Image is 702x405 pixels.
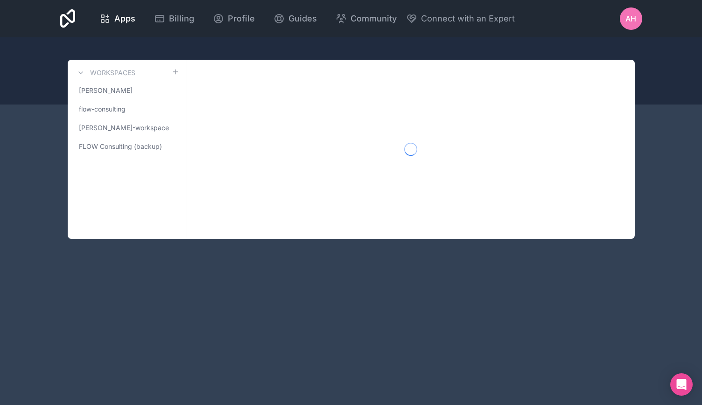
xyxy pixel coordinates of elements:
[328,8,404,29] a: Community
[75,82,179,99] a: [PERSON_NAME]
[114,12,135,25] span: Apps
[79,142,162,151] span: FLOW Consulting (backup)
[147,8,202,29] a: Billing
[205,8,262,29] a: Profile
[351,12,397,25] span: Community
[406,12,515,25] button: Connect with an Expert
[79,105,126,114] span: flow-consulting
[75,101,179,118] a: flow-consulting
[169,12,194,25] span: Billing
[79,123,169,133] span: [PERSON_NAME]-workspace
[79,86,133,95] span: [PERSON_NAME]
[266,8,324,29] a: Guides
[75,138,179,155] a: FLOW Consulting (backup)
[75,67,135,78] a: Workspaces
[90,68,135,77] h3: Workspaces
[670,373,693,396] div: Open Intercom Messenger
[92,8,143,29] a: Apps
[75,119,179,136] a: [PERSON_NAME]-workspace
[625,13,636,24] span: AH
[288,12,317,25] span: Guides
[228,12,255,25] span: Profile
[421,12,515,25] span: Connect with an Expert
